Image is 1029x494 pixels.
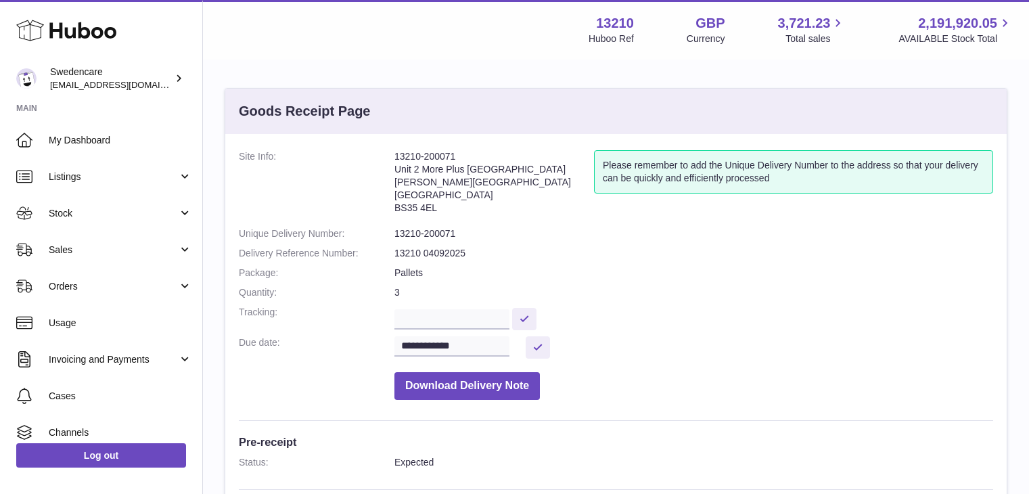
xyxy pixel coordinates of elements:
[785,32,846,45] span: Total sales
[394,286,993,299] dd: 3
[239,102,371,120] h3: Goods Receipt Page
[687,32,725,45] div: Currency
[898,32,1013,45] span: AVAILABLE Stock Total
[49,317,192,330] span: Usage
[596,14,634,32] strong: 13210
[49,207,178,220] span: Stock
[695,14,725,32] strong: GBP
[239,434,993,449] h3: Pre-receipt
[778,14,831,32] span: 3,721.23
[918,14,997,32] span: 2,191,920.05
[49,244,178,256] span: Sales
[778,14,846,45] a: 3,721.23 Total sales
[239,150,394,221] dt: Site Info:
[50,79,199,90] span: [EMAIL_ADDRESS][DOMAIN_NAME]
[16,443,186,468] a: Log out
[49,134,192,147] span: My Dashboard
[589,32,634,45] div: Huboo Ref
[394,372,540,400] button: Download Delivery Note
[239,336,394,359] dt: Due date:
[49,390,192,403] span: Cases
[394,247,993,260] dd: 13210 04092025
[49,426,192,439] span: Channels
[594,150,993,194] div: Please remember to add the Unique Delivery Number to the address so that your delivery can be qui...
[49,280,178,293] span: Orders
[394,150,594,221] address: 13210-200071 Unit 2 More Plus [GEOGRAPHIC_DATA] [PERSON_NAME][GEOGRAPHIC_DATA] [GEOGRAPHIC_DATA] ...
[239,286,394,299] dt: Quantity:
[49,171,178,183] span: Listings
[239,456,394,469] dt: Status:
[898,14,1013,45] a: 2,191,920.05 AVAILABLE Stock Total
[394,227,993,240] dd: 13210-200071
[50,66,172,91] div: Swedencare
[239,267,394,279] dt: Package:
[239,227,394,240] dt: Unique Delivery Number:
[239,306,394,330] dt: Tracking:
[49,353,178,366] span: Invoicing and Payments
[239,247,394,260] dt: Delivery Reference Number:
[394,267,993,279] dd: Pallets
[394,456,993,469] dd: Expected
[16,68,37,89] img: internalAdmin-13210@internal.huboo.com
